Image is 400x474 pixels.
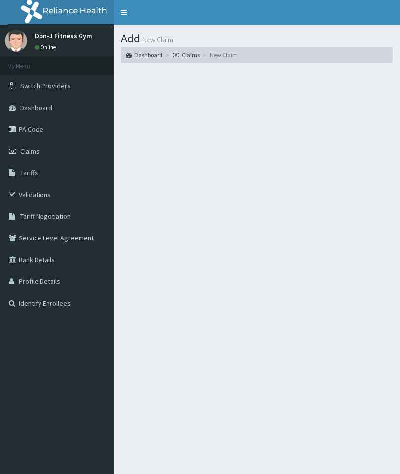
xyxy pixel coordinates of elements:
span: Tariff Negotiation [20,212,71,221]
img: User Image [5,30,27,52]
span: Tariffs [20,168,38,177]
span: Switch Providers [20,81,71,90]
span: Claims [20,147,40,156]
a: Online [35,44,58,51]
h1: Add [121,32,393,45]
span: Dashboard [20,103,52,112]
a: Dashboard [126,51,162,59]
small: New Claim [140,36,173,43]
a: Claims [173,51,200,59]
li: New Claim [200,51,238,59]
p: Don-J Fitness Gym [35,32,92,39]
